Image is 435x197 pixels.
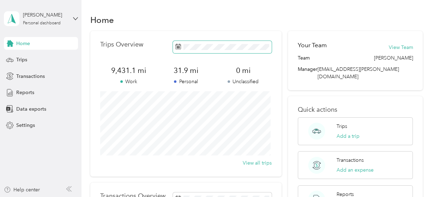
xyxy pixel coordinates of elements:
[318,66,399,80] span: [EMAIL_ADDRESS][PERSON_NAME][DOMAIN_NAME]
[298,54,310,62] span: Team
[16,40,30,47] span: Home
[298,41,327,50] h2: Your Team
[336,166,373,174] button: Add an expense
[16,122,35,129] span: Settings
[16,89,34,96] span: Reports
[157,78,215,85] p: Personal
[4,186,40,193] button: Help center
[100,66,157,75] span: 9,431.1 mi
[395,158,435,197] iframe: Everlance-gr Chat Button Frame
[388,44,413,51] button: View Team
[90,16,114,24] h1: Home
[336,133,359,140] button: Add a trip
[16,73,45,80] span: Transactions
[215,78,272,85] p: Unclassified
[157,66,215,75] span: 31.9 mi
[23,11,67,19] div: [PERSON_NAME]
[215,66,272,75] span: 0 mi
[298,66,318,80] span: Manager
[100,41,143,48] p: Trips Overview
[336,123,347,130] p: Trips
[336,156,363,164] p: Transactions
[16,105,46,113] span: Data exports
[298,106,413,113] p: Quick actions
[16,56,27,63] span: Trips
[23,21,61,25] div: Personal dashboard
[374,54,413,62] span: [PERSON_NAME]
[100,78,157,85] p: Work
[243,159,272,167] button: View all trips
